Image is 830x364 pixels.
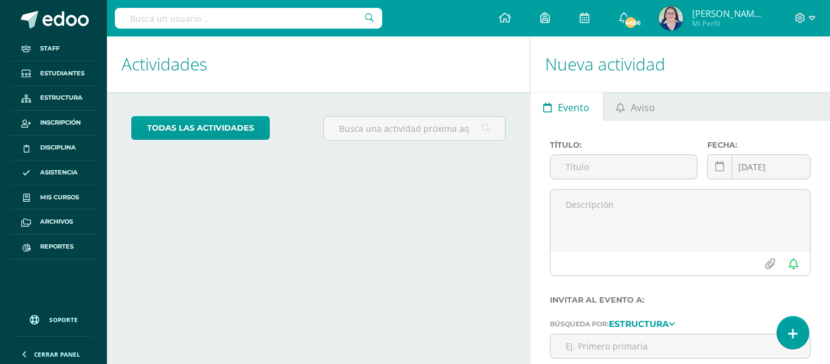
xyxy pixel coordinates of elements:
[558,93,589,122] span: Evento
[34,350,80,359] span: Cerrar panel
[550,334,811,358] input: Ej. Primero primaria
[707,140,811,149] label: Fecha:
[609,318,669,329] strong: Estructura
[115,8,382,29] input: Busca un usuario...
[40,44,60,53] span: Staff
[10,111,97,136] a: Inscripción
[692,7,765,19] span: [PERSON_NAME][US_STATE]
[40,118,81,128] span: Inscripción
[40,93,83,103] span: Estructura
[10,136,97,160] a: Disciplina
[10,210,97,235] a: Archivos
[550,320,609,328] span: Búsqueda por:
[49,315,78,324] span: Soporte
[609,319,675,328] a: Estructura
[624,16,637,29] span: 4656
[545,36,816,92] h1: Nueva actividad
[550,295,811,304] label: Invitar al evento a:
[40,168,78,177] span: Asistencia
[10,61,97,86] a: Estudiantes
[530,92,603,121] a: Evento
[40,217,73,227] span: Archivos
[550,155,698,179] input: Título
[40,242,74,252] span: Reportes
[631,93,655,122] span: Aviso
[10,36,97,61] a: Staff
[15,303,92,333] a: Soporte
[10,86,97,111] a: Estructura
[324,117,505,140] input: Busca una actividad próxima aquí...
[10,235,97,259] a: Reportes
[659,6,683,30] img: 8369efb87e5cb66e5f59332c9f6b987d.png
[122,36,515,92] h1: Actividades
[10,185,97,210] a: Mis cursos
[131,116,270,140] a: todas las Actividades
[40,143,76,153] span: Disciplina
[550,140,698,149] label: Título:
[40,69,84,78] span: Estudiantes
[603,92,668,121] a: Aviso
[692,18,765,29] span: Mi Perfil
[40,193,79,202] span: Mis cursos
[10,160,97,185] a: Asistencia
[708,155,810,179] input: Fecha de entrega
